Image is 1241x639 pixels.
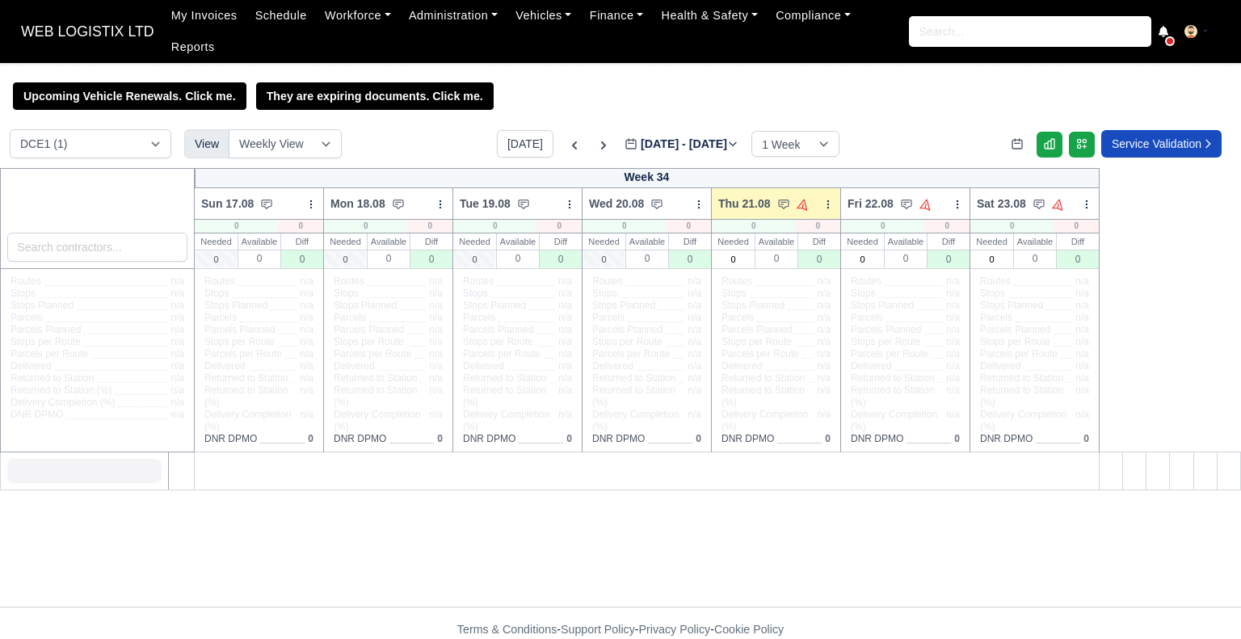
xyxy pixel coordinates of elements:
span: n/a [688,360,701,372]
span: n/a [170,336,184,347]
span: n/a [170,312,184,323]
span: n/a [300,348,313,359]
span: Returned to Station [592,372,675,385]
span: Wed 20.08 [589,195,644,212]
span: 0 [437,433,443,444]
span: n/a [170,275,184,287]
span: n/a [170,372,184,384]
span: n/a [1075,324,1089,335]
span: Returned to Station [204,372,288,385]
span: n/a [946,360,960,372]
span: Stops Planned [721,300,785,312]
div: 0 [195,220,278,233]
span: Delivered [204,360,246,372]
span: Parcels Planned [204,324,275,336]
label: [DATE] - [DATE] [625,135,738,153]
span: Stops Planned [204,300,267,312]
span: DNR DPMO [11,409,63,421]
input: Search contractors... [7,233,188,262]
span: n/a [946,300,960,311]
span: Delivery Completion (%) [204,409,293,433]
span: n/a [1075,336,1089,347]
span: n/a [1075,348,1089,359]
span: 0 [1083,433,1089,444]
div: Available [368,233,410,250]
span: n/a [429,385,443,396]
span: n/a [817,385,831,396]
div: Diff [410,233,452,250]
span: n/a [300,324,313,335]
span: n/a [688,409,701,420]
div: 0 [583,220,666,233]
span: n/a [1075,372,1089,384]
span: Stops per Route [334,336,404,348]
span: Stops [592,288,617,300]
span: DNR DPMO [592,433,645,445]
span: 0 [566,433,572,444]
div: 0 [924,220,970,233]
span: Stops per Route [11,336,81,348]
span: n/a [946,312,960,323]
span: n/a [817,409,831,420]
span: Delivery Completion (%) [851,409,940,433]
span: WEB LOGISTIX LTD [13,15,162,48]
span: DNR DPMO [204,433,257,445]
div: Needed [453,233,496,250]
div: 0 [798,250,840,268]
div: Diff [669,233,711,250]
span: n/a [688,288,701,299]
span: n/a [946,288,960,299]
span: Parcels per Route [204,348,282,360]
span: Delivery Completion (%) [463,409,552,433]
div: 0 [795,220,840,233]
span: Parcels [204,312,237,324]
span: n/a [1075,385,1089,396]
span: n/a [946,275,960,287]
span: Returned to Station [980,372,1063,385]
span: Stops Planned [463,300,526,312]
span: n/a [817,275,831,287]
span: DNR DPMO [721,433,774,445]
span: n/a [688,348,701,359]
span: Parcels Planned [592,324,663,336]
div: 0 [407,220,452,233]
a: Cookie Policy [714,623,784,636]
span: n/a [558,336,572,347]
span: Sun 17.08 [201,195,254,212]
span: Parcels per Route [721,348,799,360]
span: n/a [1075,275,1089,287]
span: Parcels [592,312,625,324]
span: n/a [300,275,313,287]
span: Stops per Route [851,336,921,348]
div: Diff [281,233,323,250]
span: Returned to Station [851,372,934,385]
span: n/a [946,324,960,335]
span: n/a [170,385,184,396]
span: n/a [558,348,572,359]
div: Week 34 [195,168,1100,188]
span: Delivered [980,360,1021,372]
span: Sat 23.08 [977,195,1026,212]
div: Needed [195,233,238,250]
span: n/a [170,288,184,299]
div: 0 [324,220,407,233]
span: Returned to Station [11,372,94,385]
span: Stops Planned [334,300,397,312]
div: Needed [970,233,1013,250]
span: DNR DPMO [851,433,903,445]
div: 0 [540,250,582,268]
span: Parcels Planned [851,324,921,336]
div: 0 [1014,250,1056,267]
div: 0 [1054,220,1099,233]
div: 0 [1057,250,1099,268]
a: They are expiring documents. Click me. [256,82,494,110]
span: n/a [1075,288,1089,299]
a: Support Policy [561,623,635,636]
div: 0 [841,220,924,233]
span: Stops Planned [592,300,655,312]
span: Stops Planned [11,300,74,312]
span: Delivery Completion (%) [592,409,681,433]
span: n/a [946,336,960,347]
span: n/a [170,348,184,359]
span: Delivery Completion (%) [721,409,810,433]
